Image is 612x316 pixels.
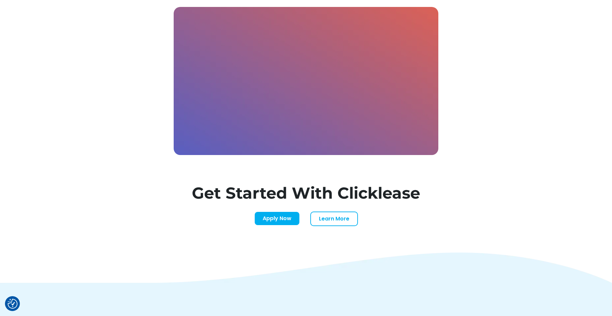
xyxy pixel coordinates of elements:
[8,299,18,309] img: Revisit consent button
[8,299,18,309] button: Consent Preferences
[254,212,300,225] a: Apply Now
[310,212,358,226] a: Learn More
[179,185,433,201] h1: Get Started With Clicklease
[177,10,442,158] iframe: Clicklease Customer Testimonial Video | Why Customers Love Clicklease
